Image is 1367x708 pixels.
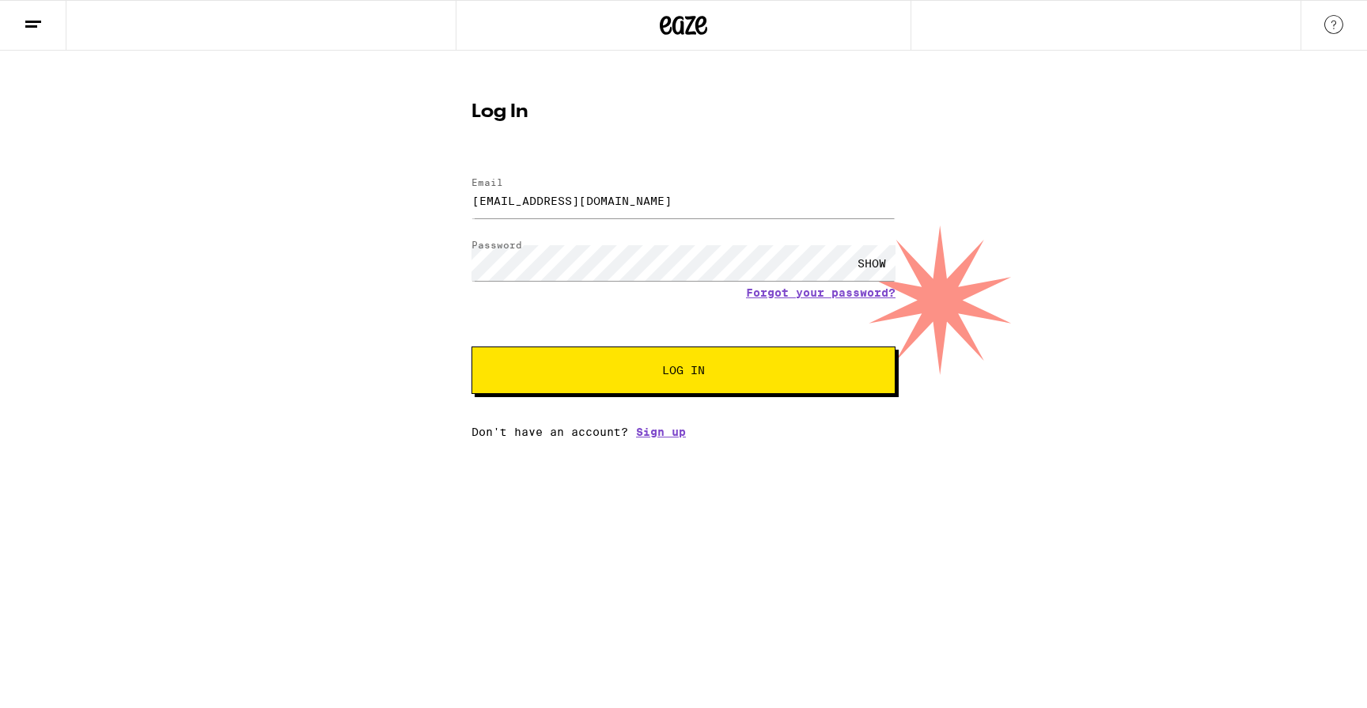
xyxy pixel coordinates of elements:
[471,426,896,438] div: Don't have an account?
[471,346,896,394] button: Log In
[848,245,896,281] div: SHOW
[471,183,896,218] input: Email
[471,177,503,187] label: Email
[471,103,896,122] h1: Log In
[746,286,896,299] a: Forgot your password?
[636,426,686,438] a: Sign up
[471,240,522,250] label: Password
[662,365,705,376] span: Log In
